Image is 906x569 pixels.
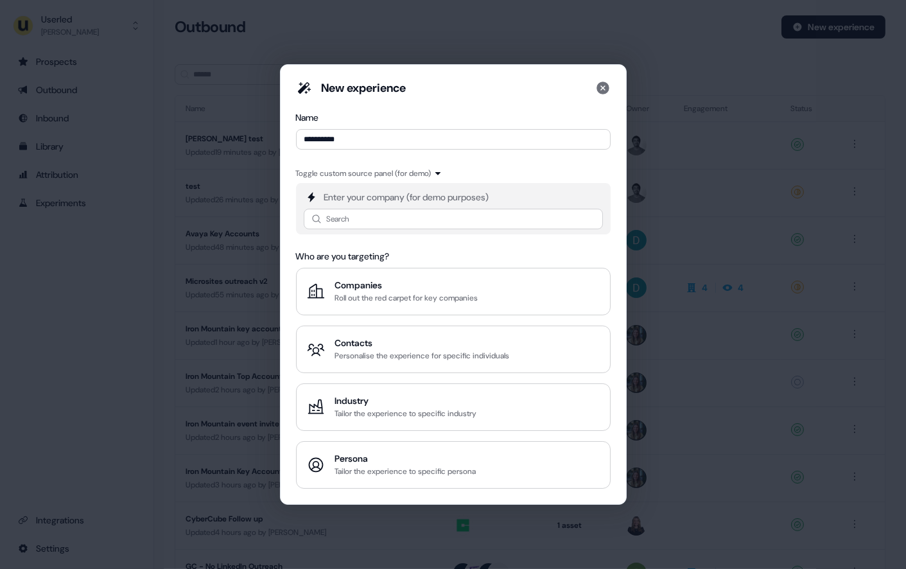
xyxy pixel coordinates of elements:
div: New experience [322,80,406,96]
button: PersonaTailor the experience to specific persona [296,441,611,489]
div: Industry [335,394,477,407]
div: Tailor the experience to specific industry [335,407,477,420]
button: ContactsPersonalise the experience for specific individuals [296,326,611,373]
button: IndustryTailor the experience to specific industry [296,383,611,431]
div: Companies [335,279,478,292]
div: Enter your company (for demo purposes) [324,191,489,204]
button: CompaniesRoll out the red carpet for key companies [296,268,611,315]
button: Toggle custom source panel (for demo) [296,167,442,180]
div: Toggle custom source panel (for demo) [296,167,431,180]
div: Persona [335,452,476,465]
div: Who are you targeting? [296,250,611,263]
div: Personalise the experience for specific individuals [335,349,510,362]
div: Roll out the red carpet for key companies [335,292,478,304]
div: Contacts [335,337,510,349]
div: Tailor the experience to specific persona [335,465,476,478]
div: Name [296,111,611,124]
